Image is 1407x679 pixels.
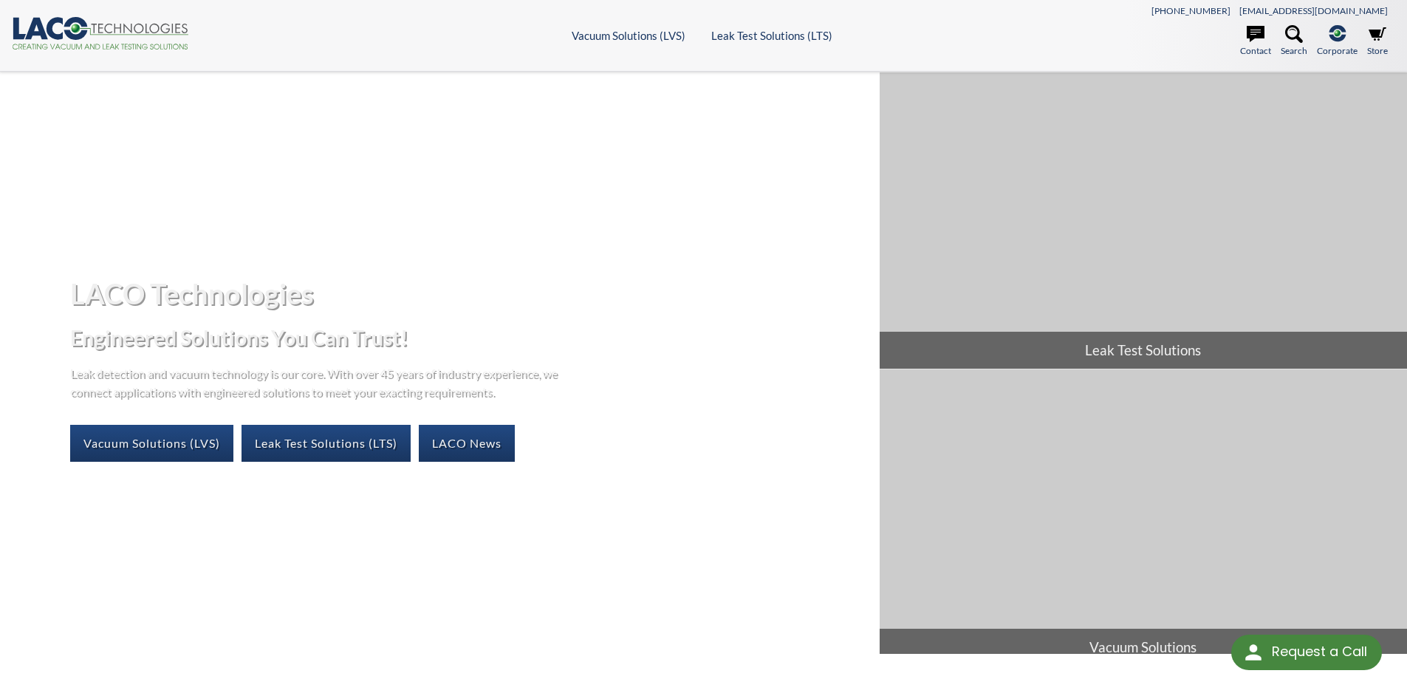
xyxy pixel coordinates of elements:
[880,332,1407,369] span: Leak Test Solutions
[70,276,867,312] h1: LACO Technologies
[1272,635,1367,669] div: Request a Call
[711,29,832,42] a: Leak Test Solutions (LTS)
[1281,25,1307,58] a: Search
[572,29,685,42] a: Vacuum Solutions (LVS)
[419,425,515,462] a: LACO News
[70,425,233,462] a: Vacuum Solutions (LVS)
[880,369,1407,666] a: Vacuum Solutions
[1367,25,1388,58] a: Store
[1240,25,1271,58] a: Contact
[70,324,867,352] h2: Engineered Solutions You Can Trust!
[1151,5,1230,16] a: [PHONE_NUMBER]
[70,364,565,401] p: Leak detection and vacuum technology is our core. With over 45 years of industry experience, we c...
[880,629,1407,666] span: Vacuum Solutions
[242,425,411,462] a: Leak Test Solutions (LTS)
[1231,635,1382,670] div: Request a Call
[1239,5,1388,16] a: [EMAIL_ADDRESS][DOMAIN_NAME]
[1242,641,1265,664] img: round button
[880,72,1407,369] a: Leak Test Solutions
[1317,44,1358,58] span: Corporate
